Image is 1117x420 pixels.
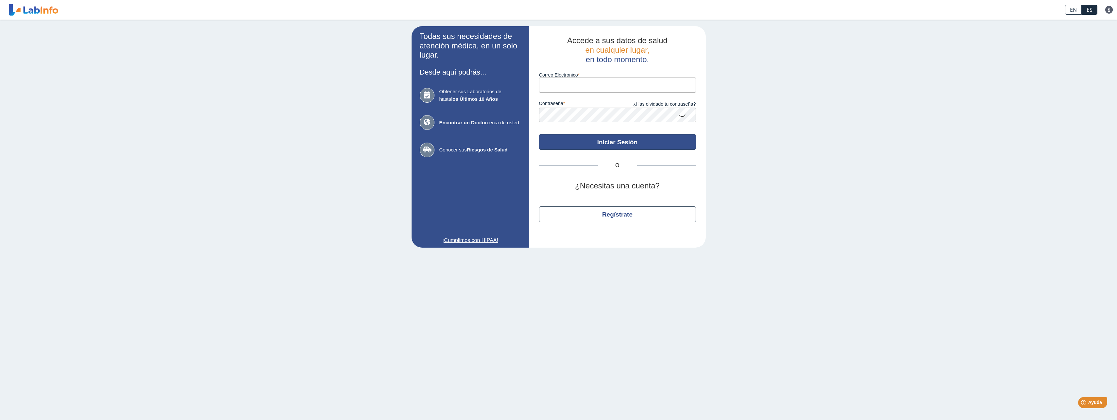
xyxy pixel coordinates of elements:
[1065,5,1082,15] a: EN
[539,206,696,222] button: Regístrate
[539,134,696,150] button: Iniciar Sesión
[618,101,696,108] a: ¿Has olvidado tu contraseña?
[439,119,521,127] span: cerca de usted
[539,72,696,78] label: Correo Electronico
[586,55,649,64] span: en todo momento.
[585,45,649,54] span: en cualquier lugar,
[420,32,521,60] h2: Todas sus necesidades de atención médica, en un solo lugar.
[420,236,521,244] a: ¡Cumplimos con HIPAA!
[539,101,618,108] label: contraseña
[439,120,487,125] b: Encontrar un Doctor
[467,147,508,152] b: Riesgos de Salud
[567,36,668,45] span: Accede a sus datos de salud
[598,162,637,169] span: O
[439,88,521,103] span: Obtener sus Laboratorios de hasta
[1059,394,1110,413] iframe: Help widget launcher
[1082,5,1097,15] a: ES
[420,68,521,76] h3: Desde aquí podrás...
[451,96,498,102] b: los Últimos 10 Años
[439,146,521,154] span: Conocer sus
[539,181,696,191] h2: ¿Necesitas una cuenta?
